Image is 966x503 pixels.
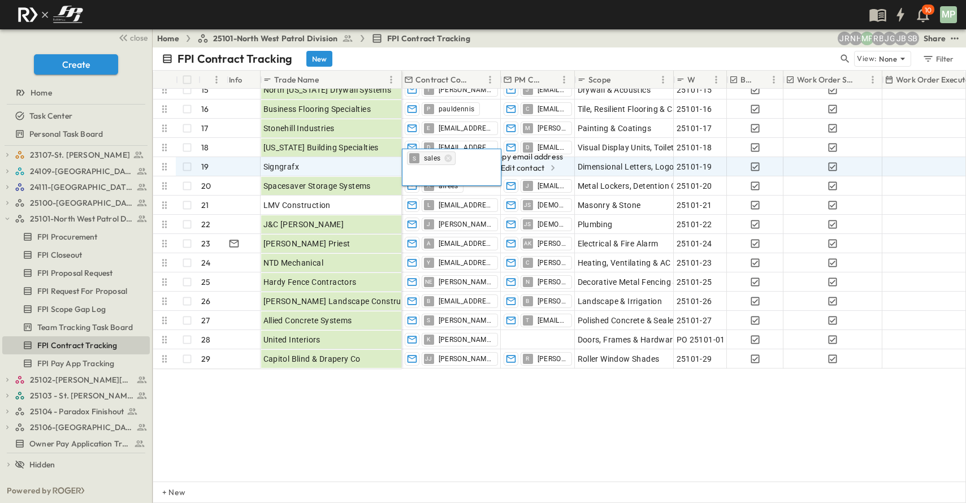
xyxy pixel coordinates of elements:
[263,296,420,307] span: [PERSON_NAME] Landscape Construction
[201,142,209,153] p: 18
[578,103,692,115] span: Tile, Resilient Flooring & Carpet
[538,220,567,229] span: [DEMOGRAPHIC_DATA][PERSON_NAME]
[201,257,210,268] p: 24
[201,103,209,115] p: 16
[30,406,124,417] span: 25104 - Paradox Finishout
[918,51,957,67] button: Filter
[201,296,210,307] p: 26
[578,296,662,307] span: Landscape & Irrigation
[2,337,148,353] a: FPI Contract Tracking
[2,283,148,299] a: FPI Request For Proposal
[677,200,712,211] span: 25101-21
[201,276,210,288] p: 25
[578,238,659,249] span: Electrical & Fire Alarm
[677,276,712,288] span: 25101-25
[263,219,344,230] span: J&C [PERSON_NAME]
[860,32,874,45] div: Monica Pruteanu (mpruteanu@fpibuilders.com)
[697,73,709,86] button: Sort
[2,319,148,335] a: Team Tracking Task Board
[201,180,211,192] p: 20
[439,143,493,152] span: [EMAIL_ADDRESS][PERSON_NAME][DOMAIN_NAME]
[263,200,331,211] span: LMV Construction
[15,404,148,419] a: 25104 - Paradox Finishout
[526,262,530,263] span: C
[2,247,148,263] a: FPI Closeout
[538,239,567,248] span: [PERSON_NAME]
[924,33,946,44] div: Share
[545,73,557,86] button: Sort
[201,200,209,211] p: 21
[321,73,333,86] button: Sort
[415,74,469,85] p: Contract Contact
[526,185,529,186] span: J
[740,74,756,85] p: BSA Signed
[37,231,98,242] span: FPI Procurement
[538,85,567,94] span: [EMAIL_ADDRESS][DOMAIN_NAME]
[849,32,863,45] div: Nila Hutcheson (nhutcheson@fpibuilders.com)
[677,103,712,115] span: 25101-16
[677,84,712,96] span: 25101-15
[37,285,127,297] span: FPI Request For Proposal
[677,161,712,172] span: 25101-19
[2,108,148,124] a: Task Center
[2,85,148,101] a: Home
[922,53,954,65] div: Filter
[30,390,133,401] span: 25103 - St. [PERSON_NAME] Phase 2
[427,224,430,224] span: J
[15,179,148,195] a: 24111-[GEOGRAPHIC_DATA]
[687,74,695,85] p: Work Order #
[201,123,208,134] p: 17
[578,200,641,211] span: Masonry & Stone
[2,354,150,372] div: FPI Pay App Trackingtest
[894,32,908,45] div: Jeremiah Bailey (jbailey@fpibuilders.com)
[578,161,792,172] span: Dimensional Letters, Logos & Room Identification Signage
[37,340,118,351] span: FPI Contract Tracking
[229,64,242,96] div: Info
[37,267,112,279] span: FPI Proposal Request
[557,73,571,86] button: Menu
[201,219,210,230] p: 22
[29,438,129,449] span: Owner Pay Application Tracking
[15,419,148,435] a: 25106-St. Andrews Parking Lot
[578,123,652,134] span: Painting & Coatings
[514,74,543,85] p: PM Contact
[2,301,148,317] a: FPI Scope Gap Log
[15,147,148,163] a: 23107-St. [PERSON_NAME]
[439,220,493,229] span: [PERSON_NAME][EMAIL_ADDRESS][PERSON_NAME][DOMAIN_NAME]
[37,358,114,369] span: FPI Pay App Tracking
[263,84,392,96] span: North [US_STATE] Drywall Systems
[263,334,320,345] span: United Interiors
[15,163,148,179] a: 24109-St. Teresa of Calcutta Parish Hall
[2,194,150,212] div: 25100-Vanguard Prep Schooltest
[578,334,678,345] span: Doors, Frames & Hardware
[2,435,150,453] div: Owner Pay Application Trackingtest
[578,180,778,192] span: Metal Lockers, Detention Gun Lockers & Bicycle Racks
[677,123,712,134] span: 25101-17
[2,229,148,245] a: FPI Procurement
[538,181,567,190] span: [EMAIL_ADDRESS][DOMAIN_NAME]
[439,354,493,363] span: [PERSON_NAME]
[925,6,932,15] p: 10
[201,353,210,365] p: 29
[578,84,651,96] span: Drywall & Acoustics
[709,73,723,86] button: Menu
[263,103,371,115] span: Business Flooring Specialties
[130,32,148,44] span: close
[2,336,150,354] div: FPI Contract Trackingtest
[30,374,133,385] span: 25102-Christ The Redeemer Anglican Church
[29,459,55,470] span: Hidden
[677,238,712,249] span: 25101-24
[424,154,440,163] span: sales
[263,142,379,153] span: [US_STATE] Building Specialties
[948,32,961,45] button: test
[263,353,361,365] span: Capitol Blind & Drapery Co
[177,51,293,67] p: FPI Contract Tracking
[538,297,567,306] span: [PERSON_NAME]
[2,282,150,300] div: FPI Request For Proposaltest
[427,243,431,244] span: A
[2,300,150,318] div: FPI Scope Gap Logtest
[14,3,87,27] img: c8d7d1ed905e502e8f77bf7063faec64e13b34fdb1f2bdd94b0e311fc34f8000.png
[538,258,567,267] span: [PERSON_NAME]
